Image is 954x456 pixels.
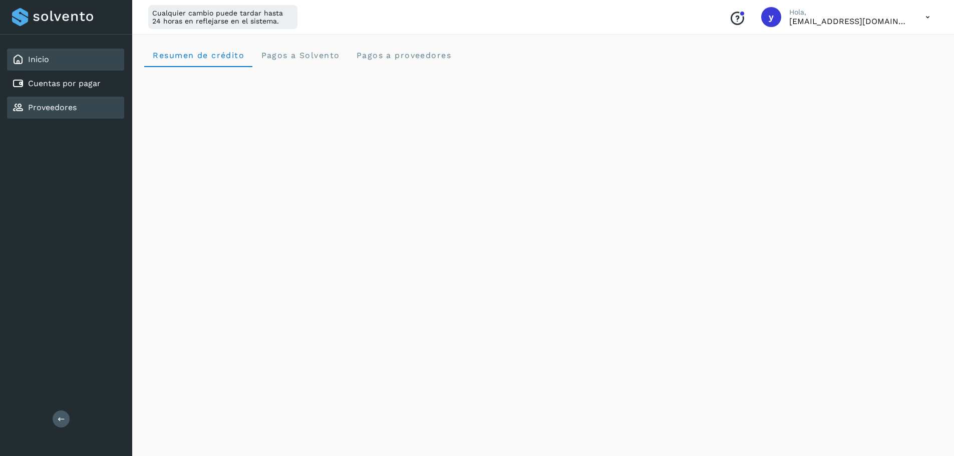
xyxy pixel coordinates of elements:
[148,5,297,29] div: Cualquier cambio puede tardar hasta 24 horas en reflejarse en el sistema.
[789,8,909,17] p: Hola,
[7,73,124,95] div: Cuentas por pagar
[28,103,77,112] a: Proveedores
[7,97,124,119] div: Proveedores
[789,17,909,26] p: ycordova@rad-logistics.com
[7,49,124,71] div: Inicio
[152,51,244,60] span: Resumen de crédito
[28,79,101,88] a: Cuentas por pagar
[260,51,340,60] span: Pagos a Solvento
[356,51,451,60] span: Pagos a proveedores
[28,55,49,64] a: Inicio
